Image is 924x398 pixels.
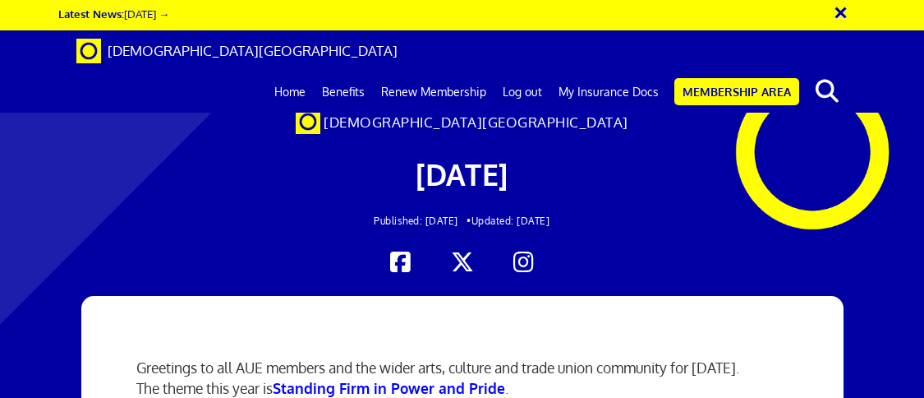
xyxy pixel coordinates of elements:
[209,215,715,226] h2: Updated: [DATE]
[324,113,628,131] span: [DEMOGRAPHIC_DATA][GEOGRAPHIC_DATA]
[58,7,124,21] strong: Latest News:
[494,72,550,113] a: Log out
[374,215,471,227] span: Published: [DATE] •
[108,42,398,59] span: [DEMOGRAPHIC_DATA][GEOGRAPHIC_DATA]
[314,72,373,113] a: Benefits
[674,78,799,105] a: Membership Area
[273,379,505,397] a: Standing Firm in Power and Pride
[58,7,169,21] a: Latest News:[DATE] →
[373,72,494,113] a: Renew Membership
[136,358,788,378] div: Greetings to all AUE members and the wider arts, culture and trade union community for [DATE].
[802,74,853,109] button: search
[64,30,410,72] a: Brand [DEMOGRAPHIC_DATA][GEOGRAPHIC_DATA]
[266,72,314,113] a: Home
[550,72,667,113] a: My Insurance Docs
[416,155,508,192] span: [DATE]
